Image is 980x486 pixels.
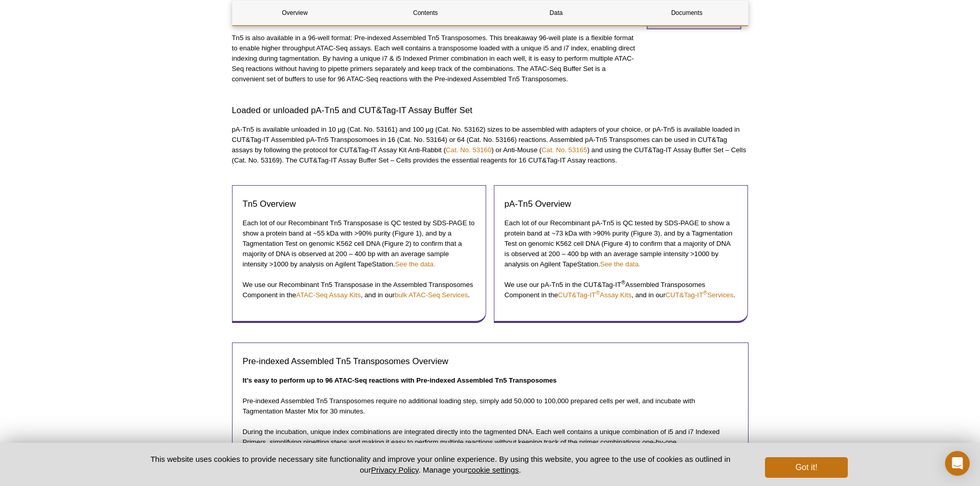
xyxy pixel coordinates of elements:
[703,290,707,296] sup: ®
[494,1,619,25] a: Data
[765,457,847,478] button: Got it!
[621,279,625,285] sup: ®
[505,280,737,300] p: We use our pA-Tn5 in the CUT&Tag-IT Assembled Transposomes Component in the , and in our .
[243,198,475,210] h3: Tn5 Overview
[243,218,475,269] p: Each lot of our Recombinant Tn5 Transposase is QC tested by SDS-PAGE to show a protein band at ~5...
[446,146,492,154] a: Cat. No. 53160
[233,1,358,25] a: Overview
[945,451,970,476] div: Open Intercom Messenger
[243,280,475,300] p: We use our Recombinant Tn5 Transposase in the Assembled Transposomes Component in the , and in our .
[625,1,750,25] a: Documents
[243,355,738,368] h3: Pre-indexed Assembled Tn5 Transposomes Overview
[296,291,361,299] a: ATAC-Seq Assay Kits
[468,465,519,474] button: cookie settings
[243,376,557,384] strong: It’s easy to perform up to 96 ATAC-Seq reactions with Pre-indexed Assembled Tn5 Transposomes
[243,396,738,417] p: Pre-indexed Assembled Tn5 Transposomes require no additional loading step, simply add 50,000 to 1...
[363,1,488,25] a: Contents
[243,427,738,447] p: During the incubation, unique index combinations are integrated directly into the tagmented DNA. ...
[666,291,734,299] a: CUT&Tag-IT®Services
[596,290,600,296] sup: ®
[232,104,749,117] h3: Loaded or unloaded pA-Tn5 and CUT&Tag-IT Assay Buffer Set
[542,146,587,154] a: Cat. No. 53165
[232,33,639,84] p: Tn5 is also available in a 96-well format: Pre-indexed Assembled Tn5 Transposomes. This breakaway...
[395,260,435,268] a: See the data.
[600,260,640,268] a: See the data.
[505,198,737,210] h3: pA-Tn5 Overview
[371,465,418,474] a: Privacy Policy
[395,291,468,299] a: bulk ATAC-Seq Services
[232,124,749,166] p: pA-Tn5 is available unloaded in 10 µg (Cat. No. 53161) and 100 µg (Cat. No. 53162) sizes to be as...
[133,454,749,475] p: This website uses cookies to provide necessary site functionality and improve your online experie...
[558,291,632,299] a: CUT&Tag-IT®Assay Kits
[505,218,737,269] p: Each lot of our Recombinant pA-Tn5 is QC tested by SDS-PAGE to show a protein band at ~73 kDa wit...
